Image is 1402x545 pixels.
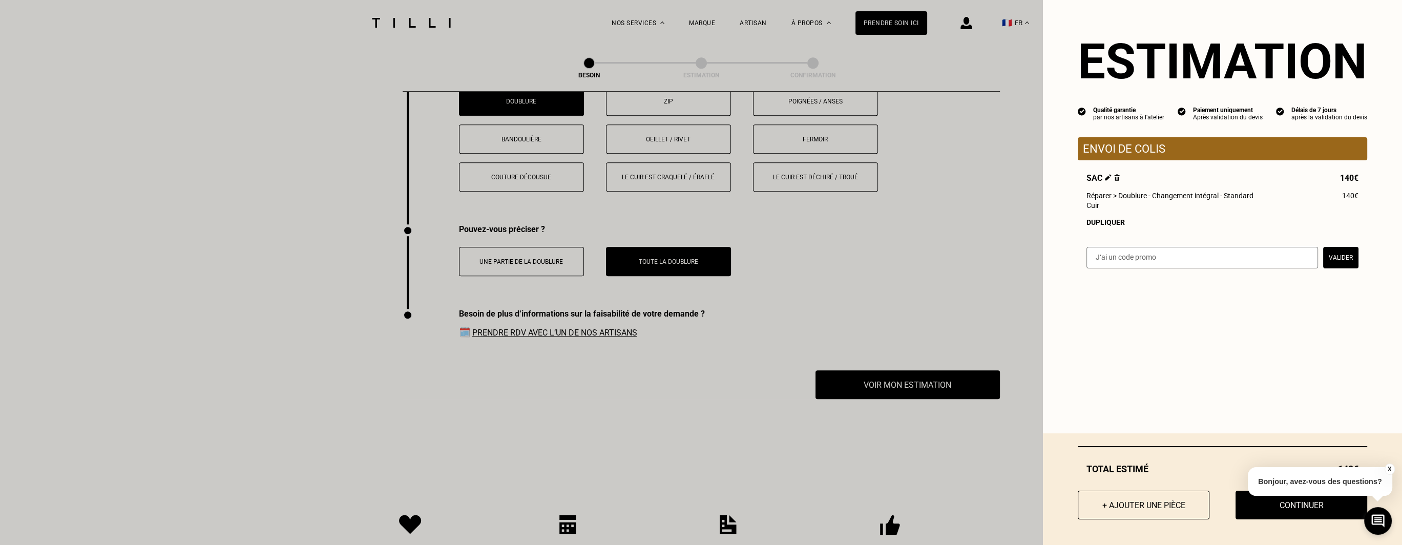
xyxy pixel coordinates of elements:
[1078,33,1367,90] section: Estimation
[1086,218,1358,226] div: Dupliquer
[1178,107,1186,116] img: icon list info
[1291,114,1367,121] div: après la validation du devis
[1236,491,1367,519] button: Continuer
[1248,467,1392,496] p: Bonjour, avez-vous des questions?
[1086,201,1099,209] span: Cuir
[1078,107,1086,116] img: icon list info
[1193,107,1263,114] div: Paiement uniquement
[1086,173,1120,183] span: Sac
[1086,192,1253,200] span: Réparer > Doublure - Changement intégral - Standard
[1342,192,1358,200] span: 140€
[1276,107,1284,116] img: icon list info
[1105,174,1112,181] img: Éditer
[1291,107,1367,114] div: Délais de 7 jours
[1114,174,1120,181] img: Supprimer
[1384,464,1394,475] button: X
[1086,247,1318,268] input: J‘ai un code promo
[1340,173,1358,183] span: 140€
[1078,491,1209,519] button: + Ajouter une pièce
[1323,247,1358,268] button: Valider
[1093,114,1164,121] div: par nos artisans à l'atelier
[1193,114,1263,121] div: Après validation du devis
[1093,107,1164,114] div: Qualité garantie
[1078,464,1367,474] div: Total estimé
[1083,142,1362,155] p: Envoi de colis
